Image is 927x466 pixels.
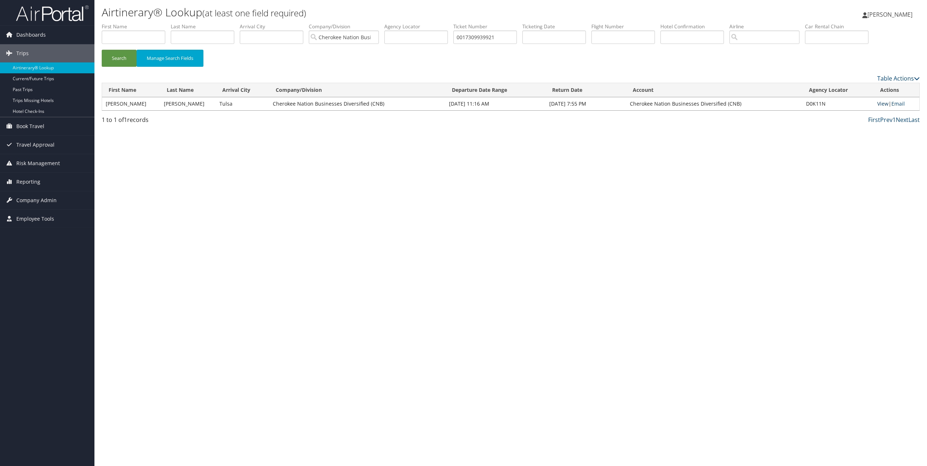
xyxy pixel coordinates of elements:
[216,83,269,97] th: Arrival City: activate to sort column ascending
[102,115,298,128] div: 1 to 1 of records
[16,26,46,44] span: Dashboards
[453,23,522,30] label: Ticket Number
[877,100,888,107] a: View
[102,83,160,97] th: First Name: activate to sort column ascending
[16,191,57,209] span: Company Admin
[202,7,306,19] small: (at least one field required)
[16,117,44,135] span: Book Travel
[874,97,919,110] td: |
[546,83,626,97] th: Return Date: activate to sort column ascending
[171,23,240,30] label: Last Name
[877,74,920,82] a: Table Actions
[160,83,216,97] th: Last Name: activate to sort column ascending
[124,116,127,124] span: 1
[102,97,160,110] td: [PERSON_NAME]
[546,97,626,110] td: [DATE] 7:55 PM
[160,97,216,110] td: [PERSON_NAME]
[102,50,137,67] button: Search
[16,5,89,22] img: airportal-logo.png
[626,83,802,97] th: Account: activate to sort column ascending
[896,116,908,124] a: Next
[874,83,919,97] th: Actions
[891,100,905,107] a: Email
[867,11,912,19] span: [PERSON_NAME]
[880,116,892,124] a: Prev
[908,116,920,124] a: Last
[269,97,445,110] td: Cherokee Nation Businesses Diversified (CNB)
[868,116,880,124] a: First
[805,23,874,30] label: Car Rental Chain
[729,23,805,30] label: Airline
[16,44,29,62] span: Trips
[309,23,384,30] label: Company/Division
[384,23,453,30] label: Agency Locator
[240,23,309,30] label: Arrival City
[16,210,54,228] span: Employee Tools
[522,23,591,30] label: Ticketing Date
[802,83,874,97] th: Agency Locator: activate to sort column ascending
[102,23,171,30] label: First Name
[102,5,647,20] h1: Airtinerary® Lookup
[216,97,269,110] td: Tulsa
[16,136,54,154] span: Travel Approval
[445,97,546,110] td: [DATE] 11:16 AM
[802,97,874,110] td: D0K11N
[269,83,445,97] th: Company/Division
[660,23,729,30] label: Hotel Confirmation
[137,50,203,67] button: Manage Search Fields
[626,97,802,110] td: Cherokee Nation Businesses Diversified (CNB)
[591,23,660,30] label: Flight Number
[892,116,896,124] a: 1
[445,83,546,97] th: Departure Date Range: activate to sort column ascending
[16,173,40,191] span: Reporting
[862,4,920,25] a: [PERSON_NAME]
[16,154,60,172] span: Risk Management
